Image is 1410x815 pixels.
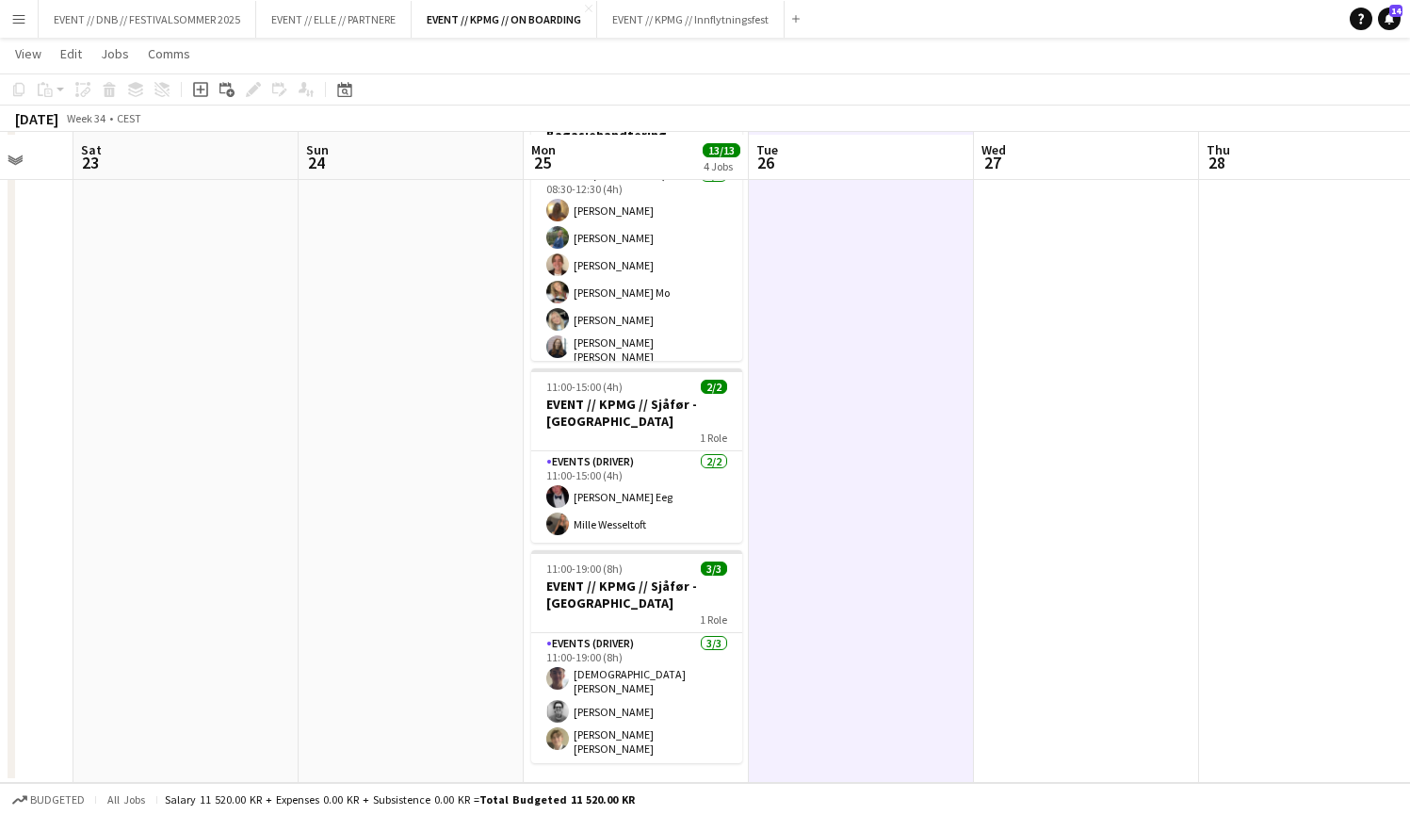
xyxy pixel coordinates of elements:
app-card-role: Events (Driver)3/311:00-19:00 (8h)[DEMOGRAPHIC_DATA][PERSON_NAME][PERSON_NAME][PERSON_NAME] [PERS... [531,633,742,763]
button: EVENT // DNB // FESTIVALSOMMER 2025 [39,1,256,38]
span: Jobs [101,45,129,62]
span: Wed [981,141,1006,158]
span: Week 34 [62,111,109,125]
span: 13/13 [703,143,740,157]
app-job-card: 08:30-12:30 (4h)6/6EVENT // KPMG // Bagasjehåndtering1 RoleEvents (Event Staff)6/608:30-12:30 (4h... [531,82,742,361]
span: All jobs [104,792,149,807]
a: Jobs [93,41,137,66]
span: Sun [306,141,329,158]
span: 25 [528,152,556,173]
span: View [15,45,41,62]
div: CEST [117,111,141,125]
span: 2/2 [701,380,727,394]
app-card-role: Events (Event Staff)6/608:30-12:30 (4h)[PERSON_NAME][PERSON_NAME][PERSON_NAME][PERSON_NAME] Mo[PE... [531,165,742,371]
span: 23 [78,152,102,173]
span: Budgeted [30,793,85,807]
span: Sat [81,141,102,158]
h3: EVENT // KPMG // Sjåfør - [GEOGRAPHIC_DATA] [531,396,742,430]
app-card-role: Events (Driver)2/211:00-15:00 (4h)[PERSON_NAME] EegMille Wesseltoft [531,451,742,543]
span: 28 [1204,152,1230,173]
span: 11:00-15:00 (4h) [546,380,623,394]
div: Salary 11 520.00 KR + Expenses 0.00 KR + Subsistence 0.00 KR = [165,792,635,807]
button: EVENT // KPMG // ON BOARDING [412,1,597,38]
button: Budgeted [9,790,88,810]
a: Comms [140,41,198,66]
span: 26 [754,152,778,173]
span: Comms [148,45,190,62]
span: Mon [531,141,556,158]
span: Tue [756,141,778,158]
span: 24 [303,152,329,173]
button: EVENT // ELLE // PARTNERE [256,1,412,38]
a: 14 [1378,8,1401,30]
app-job-card: 11:00-19:00 (8h)3/3EVENT // KPMG // Sjåfør - [GEOGRAPHIC_DATA]1 RoleEvents (Driver)3/311:00-19:00... [531,550,742,763]
button: EVENT // KPMG // Innflytningsfest [597,1,785,38]
a: Edit [53,41,89,66]
span: 11:00-19:00 (8h) [546,562,623,576]
span: Thu [1207,141,1230,158]
h3: EVENT // KPMG // Sjåfør - [GEOGRAPHIC_DATA] [531,578,742,611]
span: 14 [1389,5,1402,17]
span: Edit [60,45,82,62]
app-job-card: 11:00-15:00 (4h)2/2EVENT // KPMG // Sjåfør - [GEOGRAPHIC_DATA]1 RoleEvents (Driver)2/211:00-15:00... [531,368,742,543]
span: 1 Role [700,612,727,627]
span: Total Budgeted 11 520.00 KR [479,792,635,807]
span: 27 [979,152,1006,173]
span: 3/3 [701,562,727,576]
span: 1 Role [700,431,727,445]
div: [DATE] [15,109,58,128]
a: View [8,41,49,66]
div: 4 Jobs [704,159,739,173]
